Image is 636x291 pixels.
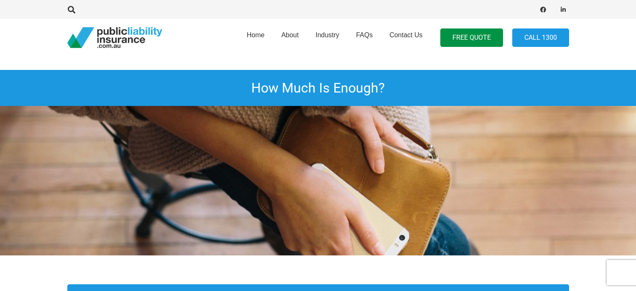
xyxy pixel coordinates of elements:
span: Industry [315,31,339,39]
a: pli_logotransparent [67,27,162,48]
a: Call 1300 [512,28,569,47]
a: FREE QUOTE [440,28,503,47]
a: LinkedIn [557,4,569,15]
span: About [281,31,299,39]
span: Home [247,31,265,39]
a: Home [238,16,273,59]
a: Facebook [537,4,549,15]
a: About [273,16,307,59]
a: Contact Us [381,16,431,59]
span: Contact Us [389,31,422,39]
span: FAQs [356,31,373,39]
a: Search [64,6,80,13]
a: FAQs [347,16,381,59]
a: Industry [307,16,347,59]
